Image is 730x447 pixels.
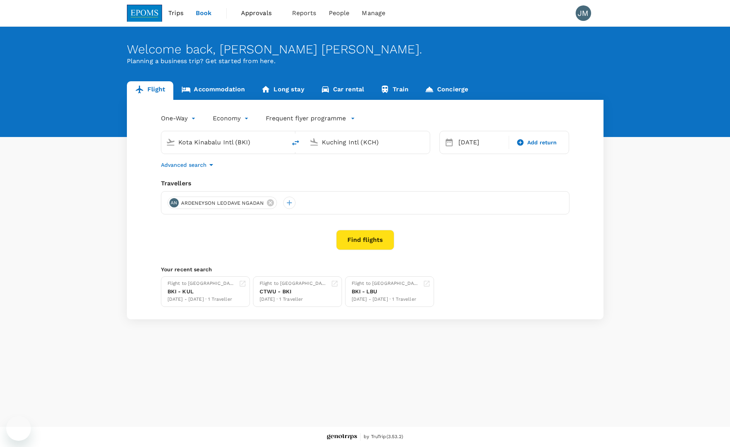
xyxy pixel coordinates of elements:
div: Flight to [GEOGRAPHIC_DATA] [352,280,420,288]
span: Book [196,9,212,18]
img: Genotrips - EPOMS [327,434,357,440]
div: [DATE] - [DATE] · 1 Traveller [168,296,236,303]
div: [DATE] - [DATE] · 1 Traveller [352,296,420,303]
div: ANARDENEYSON LEODAVE NGADAN [168,197,277,209]
div: Travellers [161,179,569,188]
p: Planning a business trip? Get started from here. [127,57,603,66]
button: Open [281,141,282,143]
span: Reports [292,9,316,18]
div: Welcome back , [PERSON_NAME] [PERSON_NAME] . [127,42,603,57]
div: [DATE] · 1 Traveller [260,296,328,303]
button: Frequent flyer programme [266,114,355,123]
div: BKI - LBU [352,288,420,296]
div: Economy [213,112,250,125]
div: Flight to [GEOGRAPHIC_DATA] [260,280,328,288]
a: Long stay [253,81,312,100]
input: Going to [322,136,414,148]
a: Flight [127,81,174,100]
div: AN [169,198,179,207]
div: Flight to [GEOGRAPHIC_DATA] [168,280,236,288]
div: JM [576,5,591,21]
div: CTWU - BKI [260,288,328,296]
a: Concierge [417,81,476,100]
a: Car rental [313,81,373,100]
div: One-Way [161,112,197,125]
p: Advanced search [161,161,207,169]
button: Open [424,141,426,143]
a: Accommodation [173,81,253,100]
a: Train [372,81,417,100]
iframe: Button to launch messaging window [6,416,31,441]
img: EPOMS SDN BHD [127,5,162,22]
button: delete [286,134,305,152]
span: Approvals [241,9,280,18]
input: Depart from [178,136,270,148]
span: Manage [362,9,385,18]
button: Advanced search [161,160,216,170]
button: Find flights [336,230,394,250]
span: People [329,9,350,18]
span: Add return [527,139,557,147]
span: by TruTrip ( 3.53.2 ) [364,433,403,441]
span: ARDENEYSON LEODAVE NGADAN [176,199,269,207]
span: Trips [168,9,183,18]
div: [DATE] [455,135,507,150]
p: Your recent search [161,265,569,273]
p: Frequent flyer programme [266,114,346,123]
div: BKI - KUL [168,288,236,296]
